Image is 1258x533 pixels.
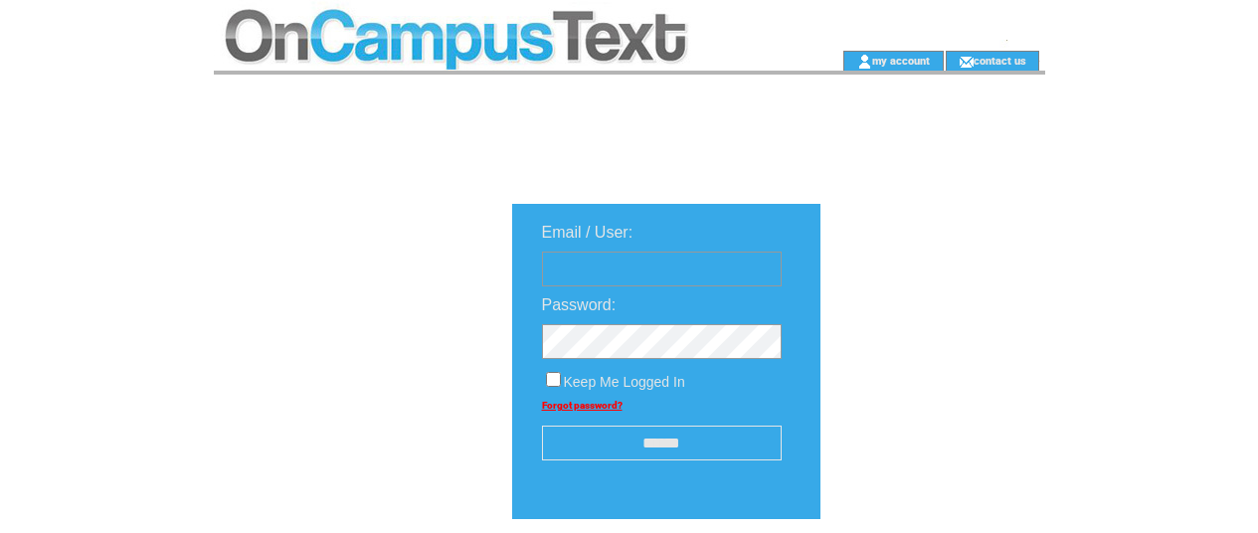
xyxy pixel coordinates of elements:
[542,224,633,241] span: Email / User:
[959,54,974,70] img: contact_us_icon.gif;jsessionid=FBD0E3352A099435287C58701058E5C3
[564,374,685,390] span: Keep Me Logged In
[872,54,930,67] a: my account
[542,296,617,313] span: Password:
[857,54,872,70] img: account_icon.gif;jsessionid=FBD0E3352A099435287C58701058E5C3
[974,54,1026,67] a: contact us
[542,400,623,411] a: Forgot password?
